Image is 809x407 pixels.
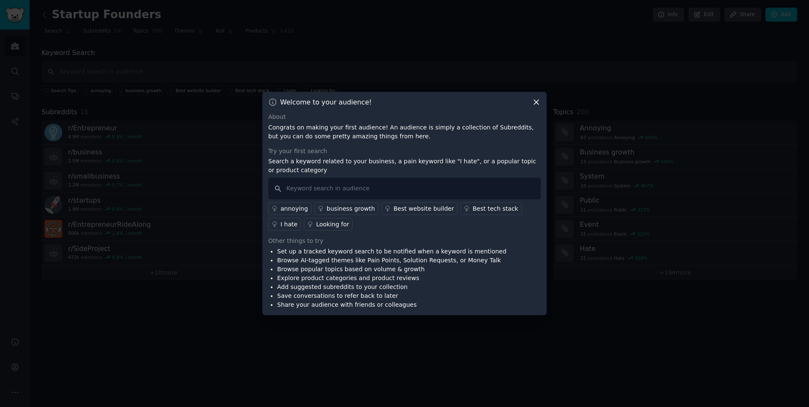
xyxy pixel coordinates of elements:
[268,157,541,175] p: Search a keyword related to your business, a pain keyword like "I hate", or a popular topic or pr...
[277,291,506,300] li: Save conversations to refer back to later
[268,113,541,121] div: About
[277,265,506,274] li: Browse popular topics based on volume & growth
[268,147,541,156] div: Try your first search
[314,202,378,215] a: business growth
[268,202,311,215] a: annoying
[268,178,541,199] input: Keyword search in audience
[316,220,349,229] div: Looking for
[268,236,541,245] div: Other things to try
[281,220,297,229] div: I hate
[277,256,506,265] li: Browse AI-tagged themes like Pain Points, Solution Requests, or Money Talk
[381,202,457,215] a: Best website builder
[281,204,308,213] div: annoying
[277,247,506,256] li: Set up a tracked keyword search to be notified when a keyword is mentioned
[277,283,506,291] li: Add suggested subreddits to your collection
[460,202,522,215] a: Best tech stack
[327,204,375,213] div: business growth
[277,274,506,283] li: Explore product categories and product reviews
[277,300,506,309] li: Share your audience with friends or colleagues
[268,123,541,141] p: Congrats on making your first audience! An audience is simply a collection of Subreddits, but you...
[304,218,352,231] a: Looking for
[473,204,518,213] div: Best tech stack
[268,218,301,231] a: I hate
[393,204,454,213] div: Best website builder
[280,98,372,107] h3: Welcome to your audience!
